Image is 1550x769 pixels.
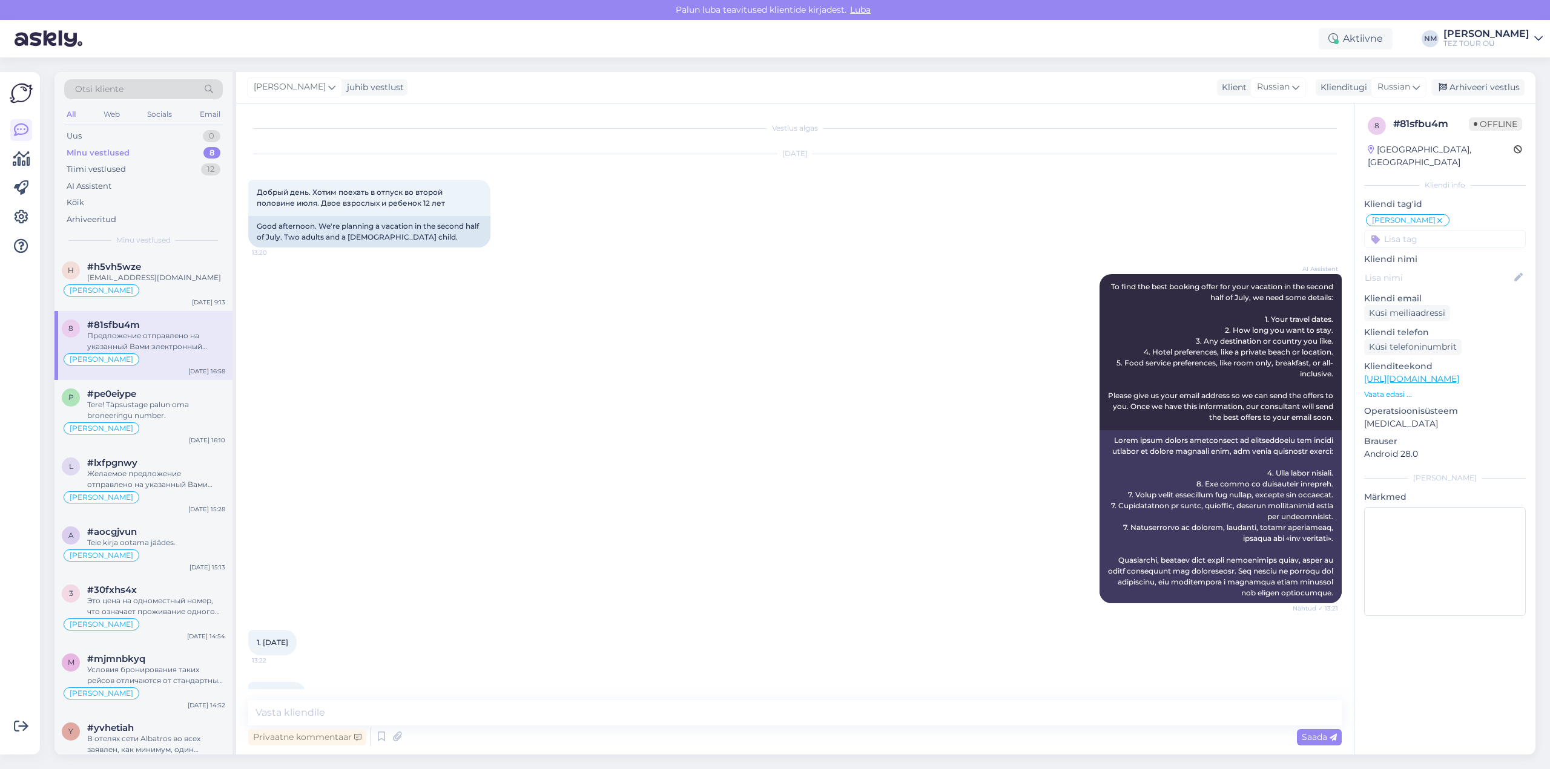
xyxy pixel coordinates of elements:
div: Lorem ipsum dolors ametconsect ad elitseddoeiu tem incidi utlabor et dolore magnaali enim, adm ve... [1100,430,1342,603]
div: Условия бронирования таких рейсов отличаются от стандартных. Билеты в полном объеме + 10% от стои... [87,664,225,686]
span: #30fxhs4x [87,584,137,595]
span: l [69,462,73,471]
span: 8 [68,324,73,333]
div: Email [197,106,223,122]
span: To find the best booking offer for your vacation in the second half of July, we need some details... [1108,282,1335,422]
img: Askly Logo [10,82,33,105]
div: [DATE] [248,148,1342,159]
div: Aktiivne [1319,28,1393,50]
span: [PERSON_NAME] [70,425,133,432]
span: #lxfpgnwy [87,457,137,468]
span: 13:20 [252,248,297,257]
p: Brauser [1364,435,1526,448]
span: #yvhetiah [87,722,134,733]
div: [PERSON_NAME] [1443,29,1529,39]
a: [PERSON_NAME]TEZ TOUR OÜ [1443,29,1543,48]
span: Russian [1377,80,1410,94]
div: juhib vestlust [342,81,404,94]
div: Klienditugi [1316,81,1367,94]
p: Vaata edasi ... [1364,389,1526,400]
div: [DATE] 14:54 [187,632,225,641]
span: #h5vh5wze [87,261,141,272]
div: Küsi meiliaadressi [1364,305,1450,321]
div: [DATE] 14:52 [188,701,225,710]
span: m [68,658,74,667]
div: Kliendi info [1364,180,1526,191]
span: a [68,531,74,540]
div: Tere! Täpsustage palun oma broneeringu number. [87,399,225,421]
div: Good afternoon. We're planning a vacation in the second half of July. Two adults and a [DEMOGRAPH... [248,216,490,247]
div: TEZ TOUR OÜ [1443,39,1529,48]
div: All [64,106,78,122]
div: [GEOGRAPHIC_DATA], [GEOGRAPHIC_DATA] [1368,143,1514,169]
div: Web [101,106,122,122]
span: y [68,727,73,736]
div: Teie kirja ootama jäädes. [87,537,225,548]
p: Klienditeekond [1364,360,1526,373]
div: Küsi telefoninumbrit [1364,339,1462,355]
div: Желаемое предложение отправлено на указанный Вами электронный адрес. [87,468,225,490]
div: Arhiveeri vestlus [1431,79,1525,96]
span: [PERSON_NAME] [70,690,133,697]
span: #aocgjvun [87,526,137,537]
div: Klient [1217,81,1247,94]
div: [EMAIL_ADDRESS][DOMAIN_NAME] [87,272,225,283]
span: 8 [1374,121,1379,130]
span: [PERSON_NAME] [70,621,133,628]
div: [DATE] 15:13 [190,563,225,572]
span: [PERSON_NAME] [1372,217,1436,224]
span: 3 [69,589,73,598]
p: Kliendi tag'id [1364,198,1526,211]
span: Nähtud ✓ 13:21 [1293,604,1338,613]
div: 12 [201,163,220,175]
p: [MEDICAL_DATA] [1364,417,1526,430]
div: Privaatne kommentaar [248,729,366,745]
span: [PERSON_NAME] [70,552,133,559]
span: Otsi kliente [75,83,124,96]
p: Android 28.0 [1364,448,1526,460]
span: Minu vestlused [116,235,171,246]
div: [DATE] 16:10 [189,436,225,445]
span: 1. [DATE] [257,638,288,647]
div: [DATE] 9:13 [192,298,225,307]
span: h [68,266,74,275]
span: [PERSON_NAME] [70,356,133,363]
div: [DATE] 16:58 [188,367,225,376]
span: [PERSON_NAME] [254,80,326,94]
p: Kliendi telefon [1364,326,1526,339]
div: Vestlus algas [248,123,1342,134]
span: Russian [1257,80,1290,94]
span: [PERSON_NAME] [70,494,133,501]
div: Kõik [67,197,84,209]
div: Tiimi vestlused [67,163,126,175]
div: В отелях сети Albatros во всех заявлен, как минимум, один подогреваемый бассейн в зимние месяцы. ... [87,733,225,755]
div: [PERSON_NAME] [1364,473,1526,483]
a: [URL][DOMAIN_NAME] [1364,373,1459,384]
span: #mjmnbkyq [87,653,145,664]
div: # 81sfbu4m [1393,117,1469,131]
span: Добрый день. Хотим поехать в отпуск во второй половине июля. Двое взрослых и ребенок 12 лет [257,188,445,208]
div: Socials [145,106,174,122]
p: Kliendi nimi [1364,253,1526,266]
span: p [68,393,74,402]
div: AI Assistent [67,180,111,192]
span: Saada [1302,731,1337,742]
div: Предложение отправлено на указанный Вами электронный адрес. [87,330,225,352]
span: 13:22 [252,656,297,665]
div: [DATE] 15:28 [188,505,225,514]
div: Это цена на одноместный номер, что означает проживание одного человека ( без подселения ). [87,595,225,617]
input: Lisa tag [1364,230,1526,248]
span: #pe0eiype [87,388,136,399]
div: Uus [67,130,82,142]
span: Luba [846,4,874,15]
span: #81sfbu4m [87,319,140,330]
p: Märkmed [1364,491,1526,503]
span: AI Assistent [1293,264,1338,273]
div: Arhiveeritud [67,214,116,226]
div: Minu vestlused [67,147,130,159]
span: Offline [1469,117,1522,131]
span: [PERSON_NAME] [70,287,133,294]
p: Operatsioonisüsteem [1364,405,1526,417]
p: Kliendi email [1364,292,1526,305]
input: Lisa nimi [1365,271,1512,284]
